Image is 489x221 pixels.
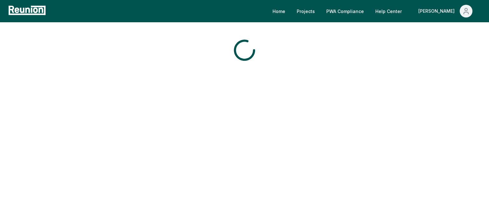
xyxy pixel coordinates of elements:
div: [PERSON_NAME] [418,5,457,17]
a: PWA Compliance [321,5,369,17]
a: Home [267,5,290,17]
nav: Main [267,5,483,17]
a: Projects [292,5,320,17]
a: Help Center [370,5,407,17]
button: [PERSON_NAME] [413,5,478,17]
